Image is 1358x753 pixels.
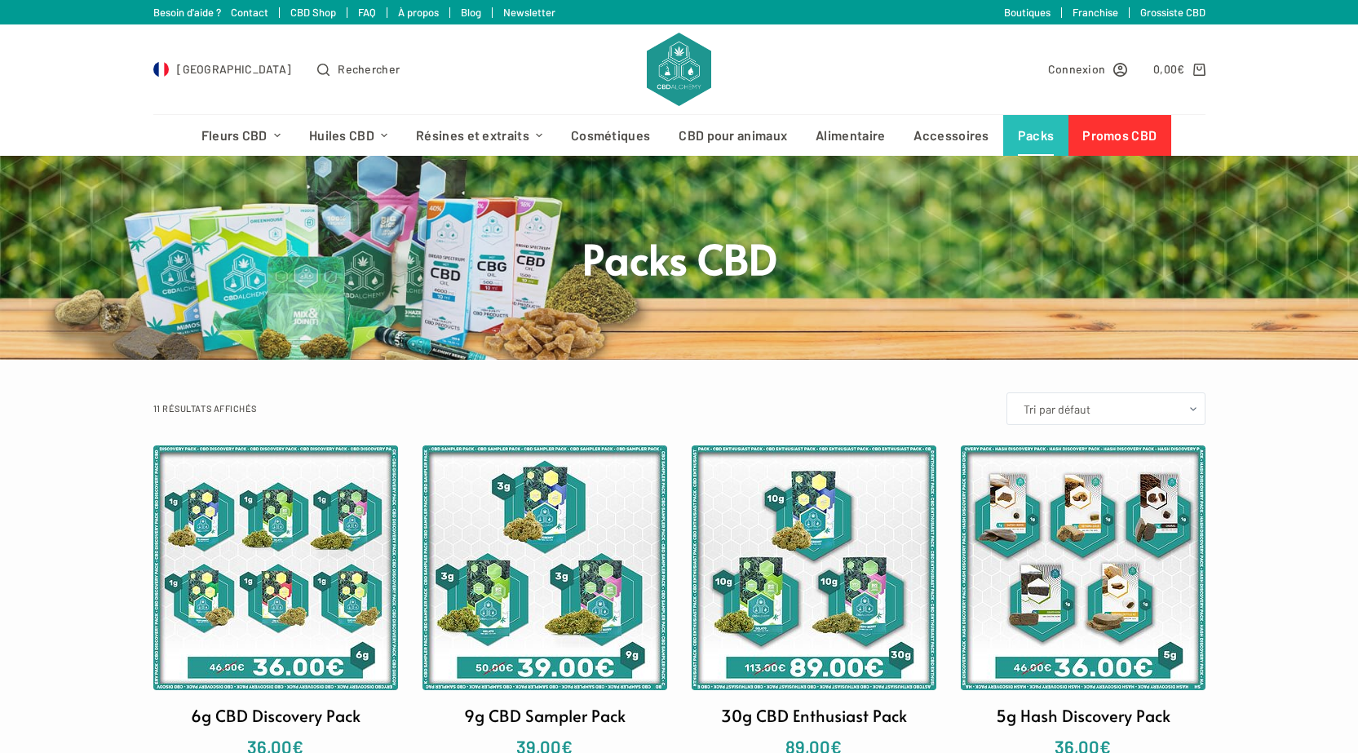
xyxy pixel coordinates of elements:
[464,703,626,728] h2: 9g CBD Sampler Pack
[900,115,1003,156] a: Accessoires
[1177,62,1184,76] span: €
[1003,115,1068,156] a: Packs
[1006,392,1205,425] select: Commande
[1048,60,1106,78] span: Connexion
[1140,6,1205,19] a: Grossiste CBD
[503,6,555,19] a: Newsletter
[153,6,268,19] a: Besoin d'aide ? Contact
[153,60,292,78] a: Select Country
[153,401,258,416] p: 11 résultats affichés
[290,6,336,19] a: CBD Shop
[996,703,1170,728] h2: 5g Hash Discovery Pack
[191,703,361,728] h2: 6g CBD Discovery Pack
[358,6,376,19] a: FAQ
[187,115,294,156] a: Fleurs CBD
[1153,60,1205,78] a: Panier d’achat
[665,115,802,156] a: CBD pour animaux
[402,115,557,156] a: Résines et extraits
[374,232,985,285] h1: Packs CBD
[177,60,291,78] span: [GEOGRAPHIC_DATA]
[1153,62,1185,76] bdi: 0,00
[338,60,400,78] span: Rechercher
[802,115,900,156] a: Alimentaire
[398,6,439,19] a: À propos
[187,115,1171,156] nav: Menu d’en-tête
[1004,6,1051,19] a: Boutiques
[461,6,481,19] a: Blog
[721,703,907,728] h2: 30g CBD Enthusiast Pack
[1073,6,1118,19] a: Franchise
[1068,115,1171,156] a: Promos CBD
[294,115,401,156] a: Huiles CBD
[647,33,710,106] img: CBD Alchemy
[153,61,170,78] img: FR Flag
[1048,60,1128,78] a: Connexion
[317,60,400,78] button: Ouvrir le formulaire de recherche
[557,115,665,156] a: Cosmétiques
